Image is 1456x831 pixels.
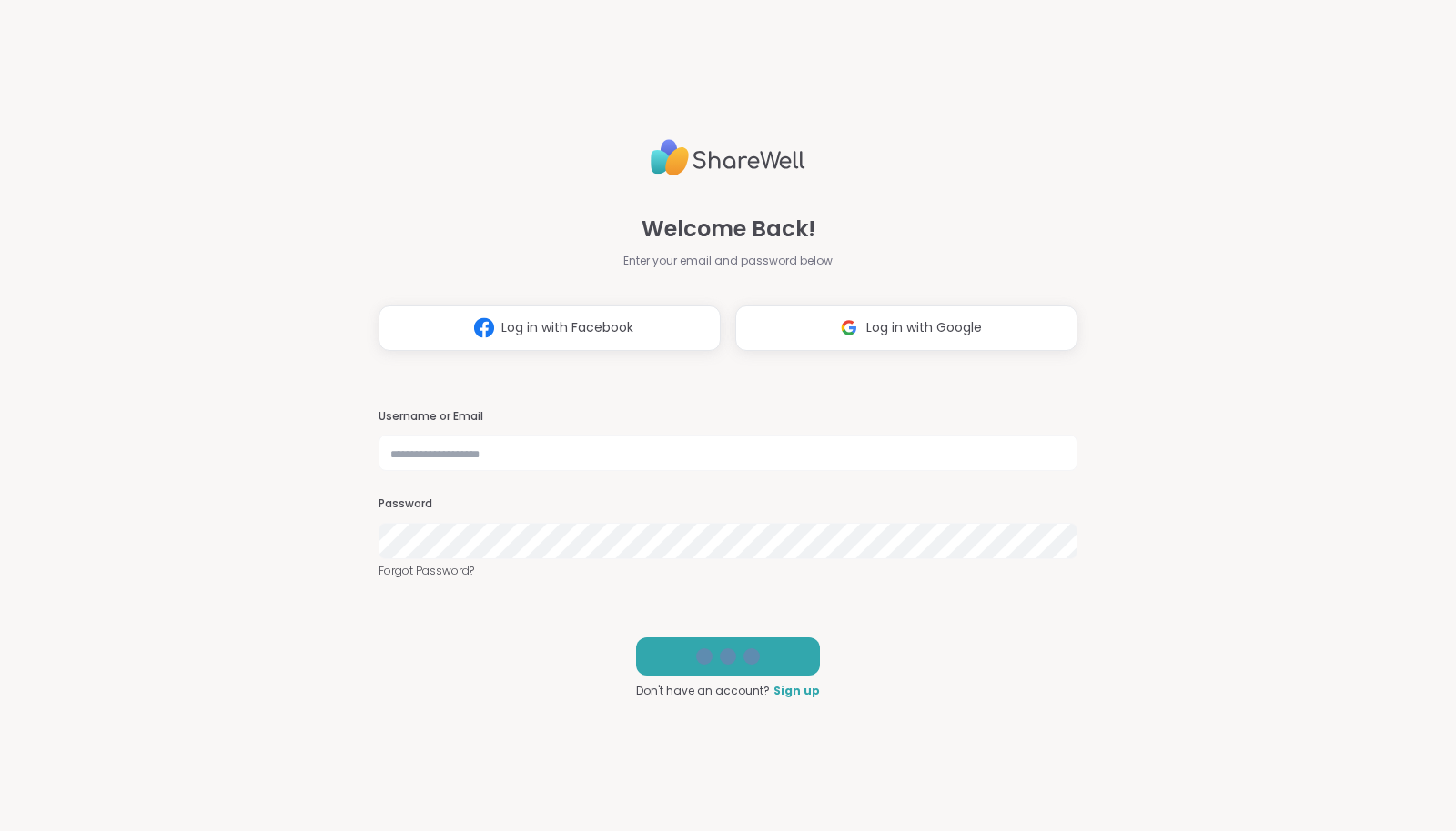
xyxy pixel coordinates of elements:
[773,683,820,699] a: Sign up
[379,563,1077,579] a: Forgot Password?
[379,496,1077,512] h3: Password
[651,132,805,184] img: ShareWell Logo
[379,409,1077,425] h3: Username or Email
[623,253,833,269] span: Enter your email and password below
[642,213,815,245] span: Welcome Back!
[636,683,770,699] span: Don't have an account?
